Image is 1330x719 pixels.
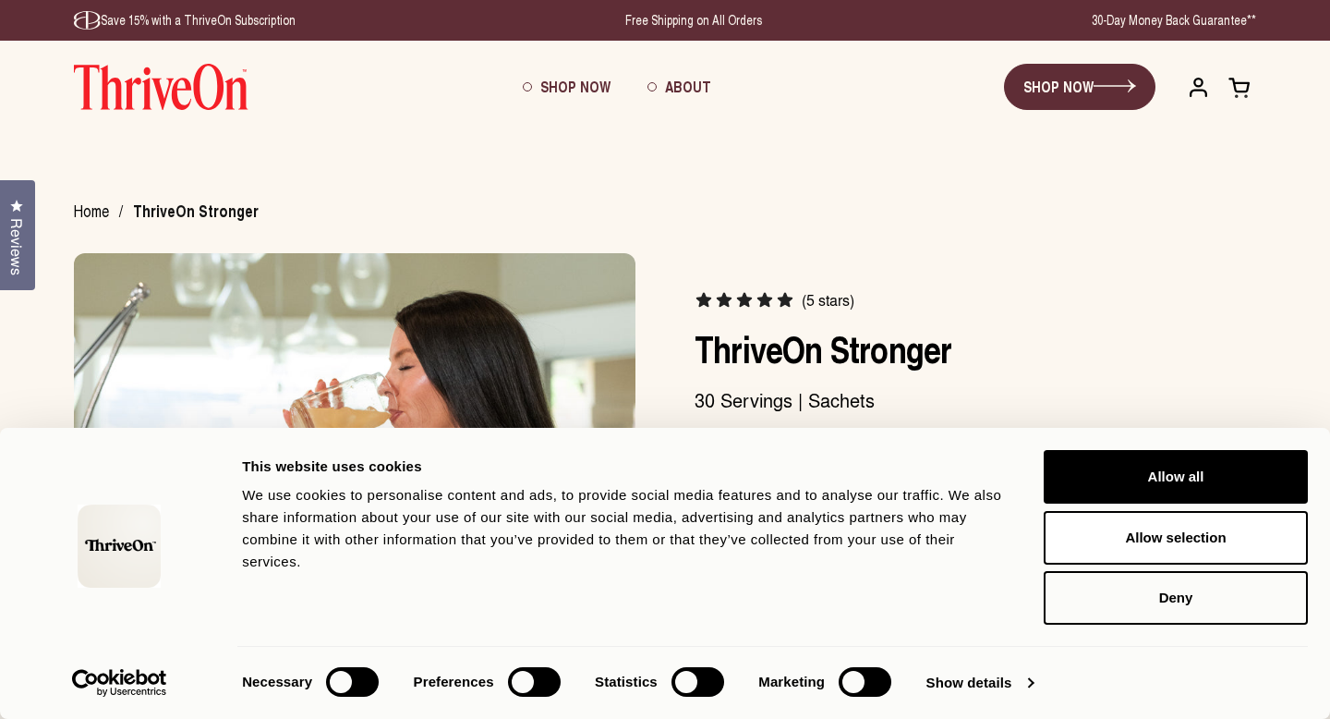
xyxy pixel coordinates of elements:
[802,291,854,310] span: (5 stars)
[242,674,312,689] strong: Necessary
[926,669,1034,697] a: Show details
[74,200,109,225] span: Home
[414,674,494,689] strong: Preferences
[242,484,1002,573] div: We use cookies to personalise content and ads, to provide social media features and to analyse ou...
[629,62,730,112] a: About
[758,674,825,689] strong: Marketing
[1092,11,1256,30] p: 30-Day Money Back Guarantee**
[625,11,762,30] p: Free Shipping on All Orders
[1044,571,1308,625] button: Deny
[119,202,123,221] span: /
[595,674,658,689] strong: Statistics
[695,388,1256,412] p: 30 Servings | Sachets
[133,202,259,221] span: ThriveOn Stronger
[540,76,611,97] span: Shop Now
[74,11,296,30] p: Save 15% with a ThriveOn Subscription
[5,218,29,275] span: Reviews
[242,456,1002,478] div: This website uses cookies
[74,202,282,221] nav: breadcrumbs
[74,200,109,222] a: Home
[78,505,161,588] img: logo
[1044,450,1308,504] button: Allow all
[504,62,629,112] a: Shop Now
[39,669,200,697] a: Usercentrics Cookiebot - opens in a new window
[1004,64,1155,110] a: SHOP NOW
[695,326,1256,371] h1: ThriveOn Stronger
[665,76,711,97] span: About
[1044,511,1308,565] button: Allow selection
